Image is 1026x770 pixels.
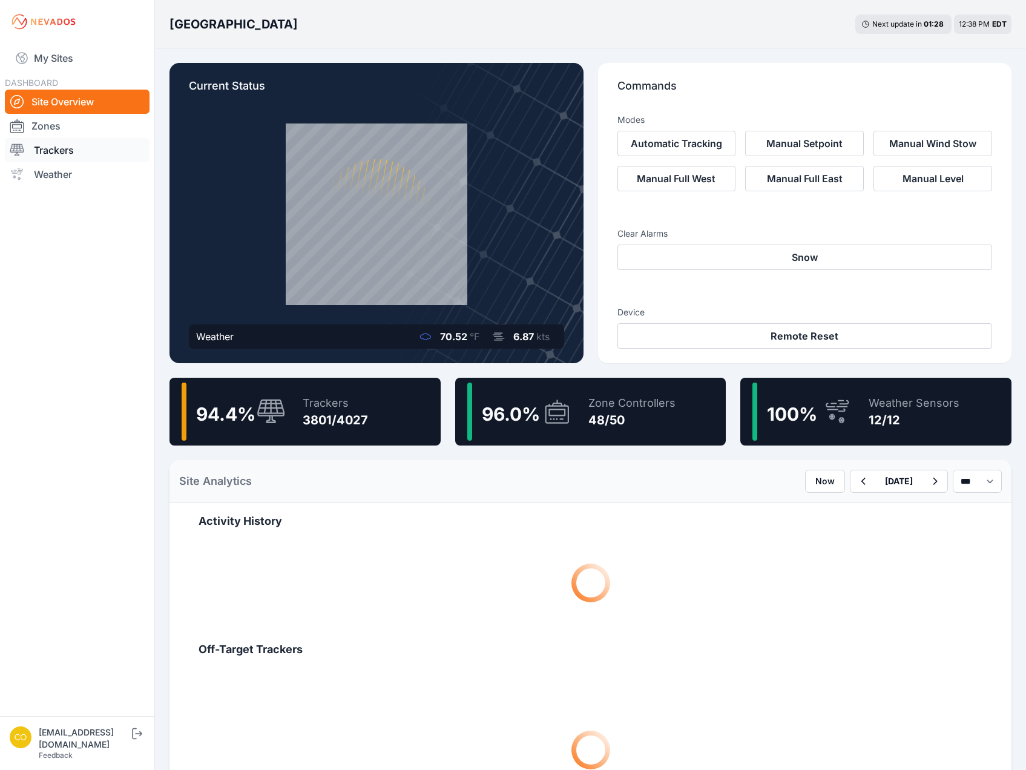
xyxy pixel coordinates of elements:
[10,12,77,31] img: Nevados
[179,473,252,490] h2: Site Analytics
[617,166,736,191] button: Manual Full West
[303,395,368,412] div: Trackers
[39,751,73,760] a: Feedback
[588,412,676,429] div: 48/50
[303,412,368,429] div: 3801/4027
[767,403,817,425] span: 100 %
[5,114,150,138] a: Zones
[617,131,736,156] button: Automatic Tracking
[617,323,993,349] button: Remote Reset
[869,412,959,429] div: 12/12
[992,19,1007,28] span: EDT
[5,77,58,88] span: DASHBOARD
[470,331,479,343] span: °F
[196,403,255,425] span: 94.4 %
[959,19,990,28] span: 12:38 PM
[924,19,945,29] div: 01 : 28
[440,331,467,343] span: 70.52
[617,228,993,240] h3: Clear Alarms
[169,16,298,33] h3: [GEOGRAPHIC_DATA]
[10,726,31,748] img: controlroomoperator@invenergy.com
[189,77,564,104] p: Current Status
[5,138,150,162] a: Trackers
[169,378,441,446] a: 94.4%Trackers3801/4027
[455,378,726,446] a: 96.0%Zone Controllers48/50
[740,378,1011,446] a: 100%Weather Sensors12/12
[5,44,150,73] a: My Sites
[873,131,992,156] button: Manual Wind Stow
[869,395,959,412] div: Weather Sensors
[617,306,993,318] h3: Device
[482,403,540,425] span: 96.0 %
[588,395,676,412] div: Zone Controllers
[617,77,993,104] p: Commands
[5,90,150,114] a: Site Overview
[199,641,982,658] h2: Off-Target Trackers
[513,331,534,343] span: 6.87
[169,8,298,40] nav: Breadcrumb
[875,470,922,492] button: [DATE]
[872,19,922,28] span: Next update in
[873,166,992,191] button: Manual Level
[745,166,864,191] button: Manual Full East
[196,329,234,344] div: Weather
[199,513,982,530] h2: Activity History
[5,162,150,186] a: Weather
[805,470,845,493] button: Now
[617,114,645,126] h3: Modes
[536,331,550,343] span: kts
[617,245,993,270] button: Snow
[745,131,864,156] button: Manual Setpoint
[39,726,130,751] div: [EMAIL_ADDRESS][DOMAIN_NAME]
